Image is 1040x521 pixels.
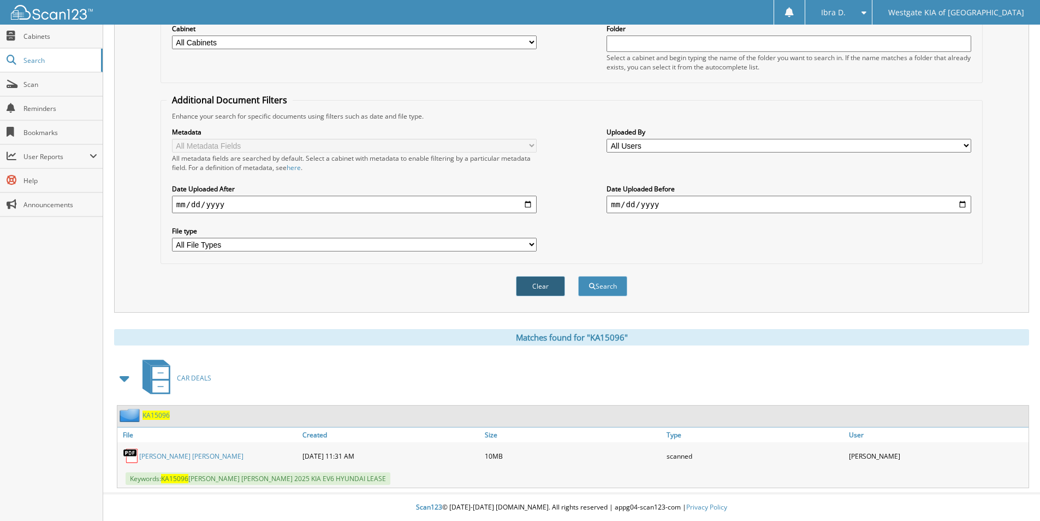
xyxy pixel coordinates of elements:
[300,428,482,442] a: Created
[607,24,971,33] label: Folder
[172,196,537,213] input: start
[607,127,971,137] label: Uploaded By
[821,9,846,16] span: Ibra D.
[23,32,97,41] span: Cabinets
[23,128,97,137] span: Bookmarks
[516,276,565,296] button: Clear
[846,428,1029,442] a: User
[482,428,664,442] a: Size
[120,408,142,422] img: folder2.png
[172,154,537,172] div: All metadata fields are searched by default. Select a cabinet with metadata to enable filtering b...
[11,5,93,20] img: scan123-logo-white.svg
[23,104,97,113] span: Reminders
[177,373,211,383] span: CAR DEALS
[846,445,1029,467] div: [PERSON_NAME]
[416,502,442,512] span: Scan123
[888,9,1024,16] span: Westgate KIA of [GEOGRAPHIC_DATA]
[172,127,537,137] label: Metadata
[139,452,243,461] a: [PERSON_NAME] [PERSON_NAME]
[114,329,1029,346] div: Matches found for "KA15096"
[607,196,971,213] input: end
[482,445,664,467] div: 10MB
[300,445,482,467] div: [DATE] 11:31 AM
[664,445,846,467] div: scanned
[287,163,301,172] a: here
[172,24,537,33] label: Cabinet
[607,184,971,194] label: Date Uploaded Before
[117,428,300,442] a: File
[161,474,188,483] span: KA15096
[167,94,293,106] legend: Additional Document Filters
[985,469,1040,521] iframe: Chat Widget
[172,226,537,236] label: File type
[136,356,211,400] a: CAR DEALS
[23,200,97,209] span: Announcements
[123,448,139,464] img: PDF.png
[664,428,846,442] a: Type
[142,411,170,420] a: KA15096
[23,80,97,89] span: Scan
[23,152,90,161] span: User Reports
[167,112,977,121] div: Enhance your search for specific documents using filters such as date and file type.
[607,53,971,72] div: Select a cabinet and begin typing the name of the folder you want to search in. If the name match...
[23,176,97,185] span: Help
[172,184,537,194] label: Date Uploaded After
[103,494,1040,521] div: © [DATE]-[DATE] [DOMAIN_NAME]. All rights reserved | appg04-scan123-com |
[578,276,627,296] button: Search
[126,472,390,485] span: Keywords: [PERSON_NAME] [PERSON_NAME] 2025 KIA EV6 HYUNDAI LEASE
[23,56,96,65] span: Search
[686,502,727,512] a: Privacy Policy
